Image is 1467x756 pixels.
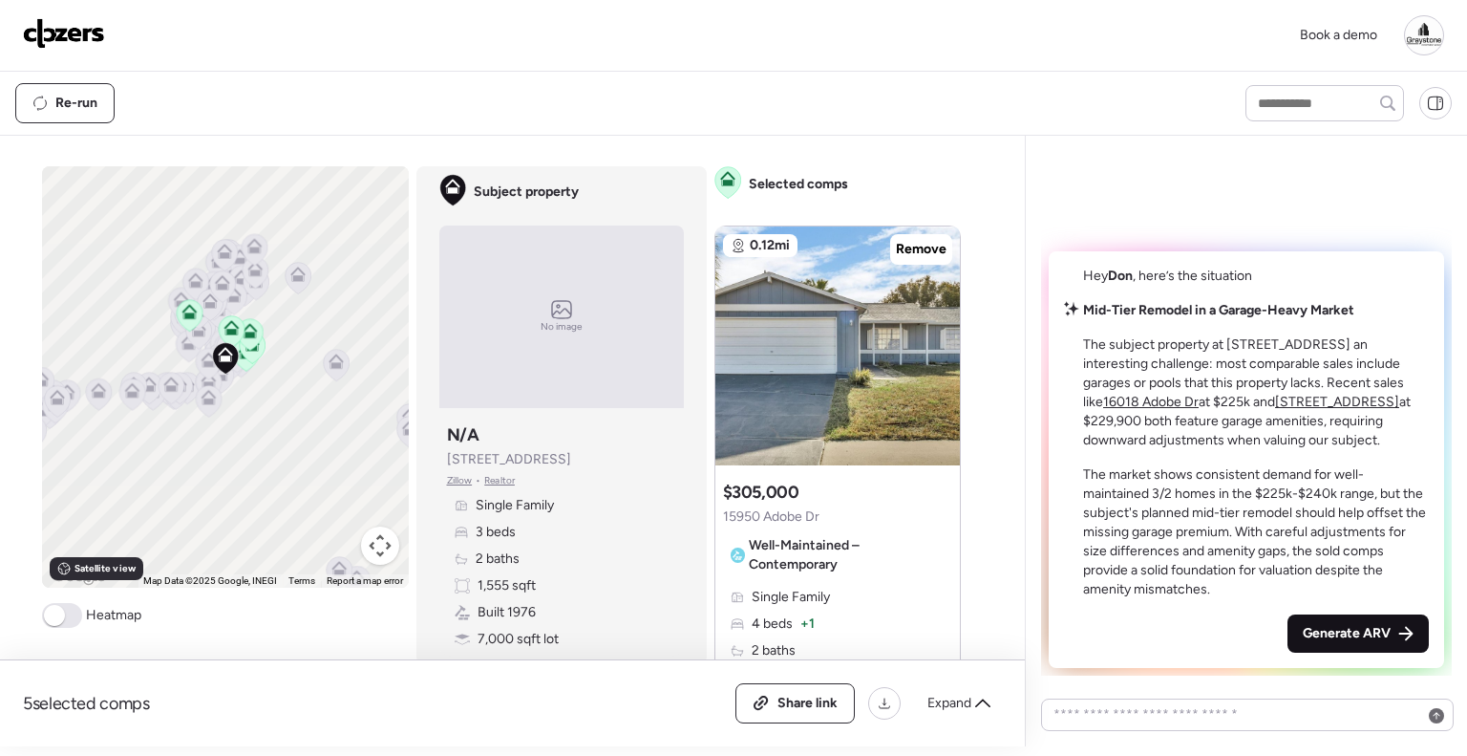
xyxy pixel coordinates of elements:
a: Terms (opens in new tab) [288,575,315,586]
span: Selected comps [749,175,848,194]
strong: Mid-Tier Remodel in a Garage-Heavy Market [1083,302,1354,318]
span: 3 beds [476,523,516,542]
a: [STREET_ADDRESS] [1275,394,1399,410]
h3: N/A [447,423,479,446]
span: + 1 [800,615,815,634]
span: 2 baths [752,641,796,660]
span: • [476,473,480,488]
span: [STREET_ADDRESS] [447,450,571,469]
span: Zillow [447,473,473,488]
p: The subject property at [STREET_ADDRESS] an interesting challenge: most comparable sales include ... [1083,335,1429,450]
span: Single Family [476,496,554,515]
span: No image [541,319,583,335]
a: 16018 Adobe Dr [1103,394,1199,410]
span: Single Family [752,588,830,607]
img: Logo [23,18,105,49]
span: Share link [777,694,838,713]
span: Realtor [484,473,515,488]
span: Don [1108,268,1133,284]
span: Re-run [55,94,97,113]
span: 5 selected comps [23,692,150,715]
a: Report a map error [327,575,403,586]
span: Generate ARV [1303,624,1391,643]
span: 2 baths [476,550,520,569]
span: Built 1976 [478,603,536,622]
span: Expand [927,694,971,713]
span: 0.12mi [750,236,790,255]
span: 1,555 sqft [478,576,536,595]
span: Heatmap [86,606,141,625]
span: Well-Maintained – Contemporary [749,536,945,574]
span: Satellite view [74,561,136,576]
span: 15950 Adobe Dr [723,508,819,527]
h3: $305,000 [723,481,799,504]
span: Remove [896,240,946,259]
img: Google [47,563,110,588]
a: Open this area in Google Maps (opens a new window) [47,563,110,588]
span: Subject property [474,183,579,202]
span: Book a demo [1300,27,1377,43]
span: Hey , here’s the situation [1083,268,1252,284]
span: Map Data ©2025 Google, INEGI [143,575,277,586]
p: The market shows consistent demand for well-maintained 3/2 homes in the $225k-$240k range, but th... [1083,465,1429,599]
span: 4 beds [752,615,793,634]
span: 7,000 sqft lot [478,630,559,649]
button: Map camera controls [361,527,399,565]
